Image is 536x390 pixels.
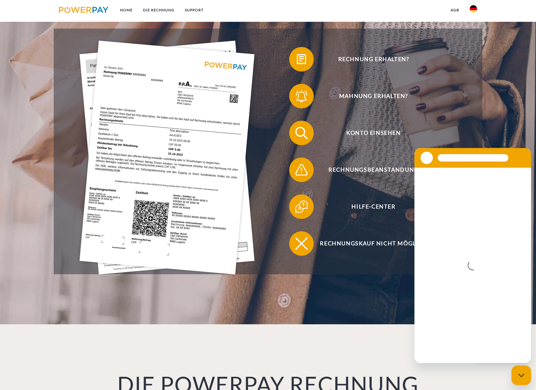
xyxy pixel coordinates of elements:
[298,194,449,219] span: Hilfe-Center
[298,121,449,145] span: Konto einsehen
[470,5,477,13] img: de
[298,47,449,72] span: Rechnung erhalten?
[289,231,449,256] button: Rechnungskauf nicht möglich
[289,194,449,219] button: Hilfe-Center
[298,84,449,108] span: Mahnung erhalten?
[180,5,209,16] a: SUPPORT
[138,5,180,16] a: DIE RECHNUNG
[294,125,309,141] img: qb_search.svg
[294,52,309,67] img: qb_bill.svg
[289,47,449,72] button: Rechnung erhalten?
[115,5,138,16] a: Home
[298,158,449,182] span: Rechnungsbeanstandung
[294,162,309,177] img: qb_warning.svg
[294,236,309,251] img: qb_close.svg
[511,365,531,385] iframe: Schaltfläche zum Öffnen des Messaging-Fensters
[289,121,449,145] button: Konto einsehen
[289,158,449,182] button: Rechnungsbeanstandung
[80,41,254,275] img: single_invoice_powerpay_de.jpg
[294,199,309,214] img: qb_help.svg
[298,231,449,256] span: Rechnungskauf nicht möglich
[294,88,309,104] img: qb_bell.svg
[414,148,531,363] iframe: Messaging-Fenster
[289,84,449,108] button: Mahnung erhalten?
[445,5,464,16] a: agb
[59,7,108,13] img: logo-powerpay.svg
